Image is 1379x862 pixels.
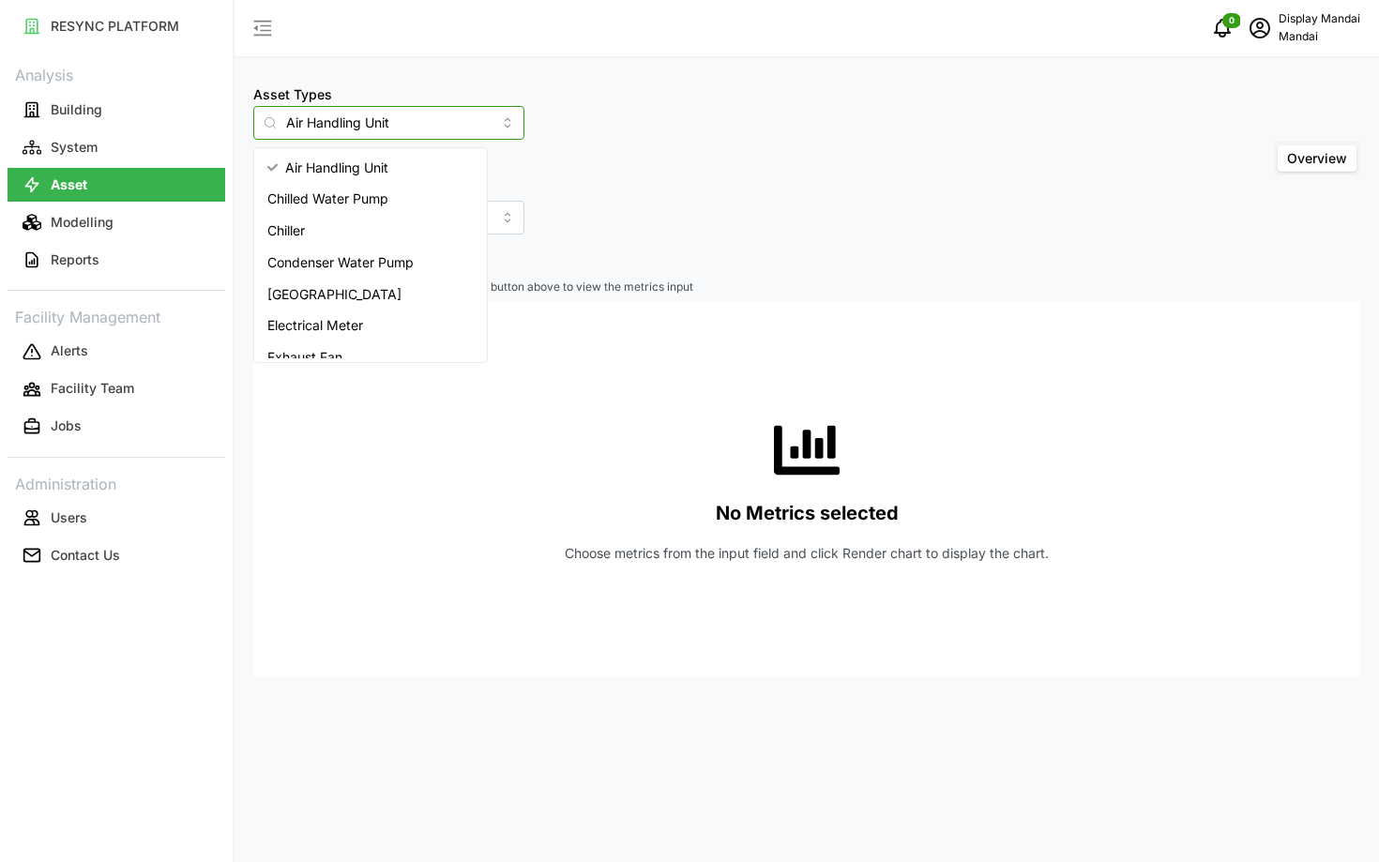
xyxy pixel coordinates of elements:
p: Display Mandai [1279,10,1360,28]
a: Facility Team [8,371,225,408]
p: Asset [51,175,87,194]
p: Mandai [1279,28,1360,46]
button: notifications [1204,9,1241,47]
a: Jobs [8,408,225,446]
button: System [8,130,225,164]
span: [GEOGRAPHIC_DATA] [267,284,402,305]
span: Air Handling Unit [285,158,388,178]
p: Select items in the 'Select Locations/Assets' button above to view the metrics input [253,280,1360,295]
button: Users [8,501,225,535]
p: Building [51,100,102,119]
p: Reports [51,250,99,269]
a: RESYNC PLATFORM [8,8,225,45]
button: Building [8,93,225,127]
a: Asset [8,166,225,204]
button: Modelling [8,205,225,239]
span: Electrical Meter [267,315,363,336]
p: System [51,138,98,157]
a: System [8,129,225,166]
p: Contact Us [51,546,120,565]
p: Analysis [8,60,225,87]
a: Users [8,499,225,537]
button: Facility Team [8,372,225,406]
p: Jobs [51,416,82,435]
p: Facility Management [8,302,225,329]
p: Users [51,508,87,527]
span: Chiller [267,220,305,241]
p: Facility Team [51,379,134,398]
button: RESYNC PLATFORM [8,9,225,43]
a: Building [8,91,225,129]
button: schedule [1241,9,1279,47]
p: Alerts [51,341,88,360]
p: Administration [8,469,225,496]
p: No Metrics selected [716,498,899,529]
label: Asset Types [253,84,332,105]
span: Exhaust Fan [267,347,342,368]
button: Asset [8,168,225,202]
span: Overview [1287,150,1347,166]
a: Contact Us [8,537,225,574]
button: Alerts [8,335,225,369]
button: Jobs [8,410,225,444]
button: Contact Us [8,538,225,572]
p: Modelling [51,213,114,232]
span: Condenser Water Pump [267,252,414,273]
span: Chilled Water Pump [267,189,388,209]
span: 0 [1229,14,1235,27]
a: Modelling [8,204,225,241]
p: RESYNC PLATFORM [51,17,179,36]
a: Alerts [8,333,225,371]
a: Reports [8,241,225,279]
p: Choose metrics from the input field and click Render chart to display the chart. [565,544,1049,563]
button: Reports [8,243,225,277]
